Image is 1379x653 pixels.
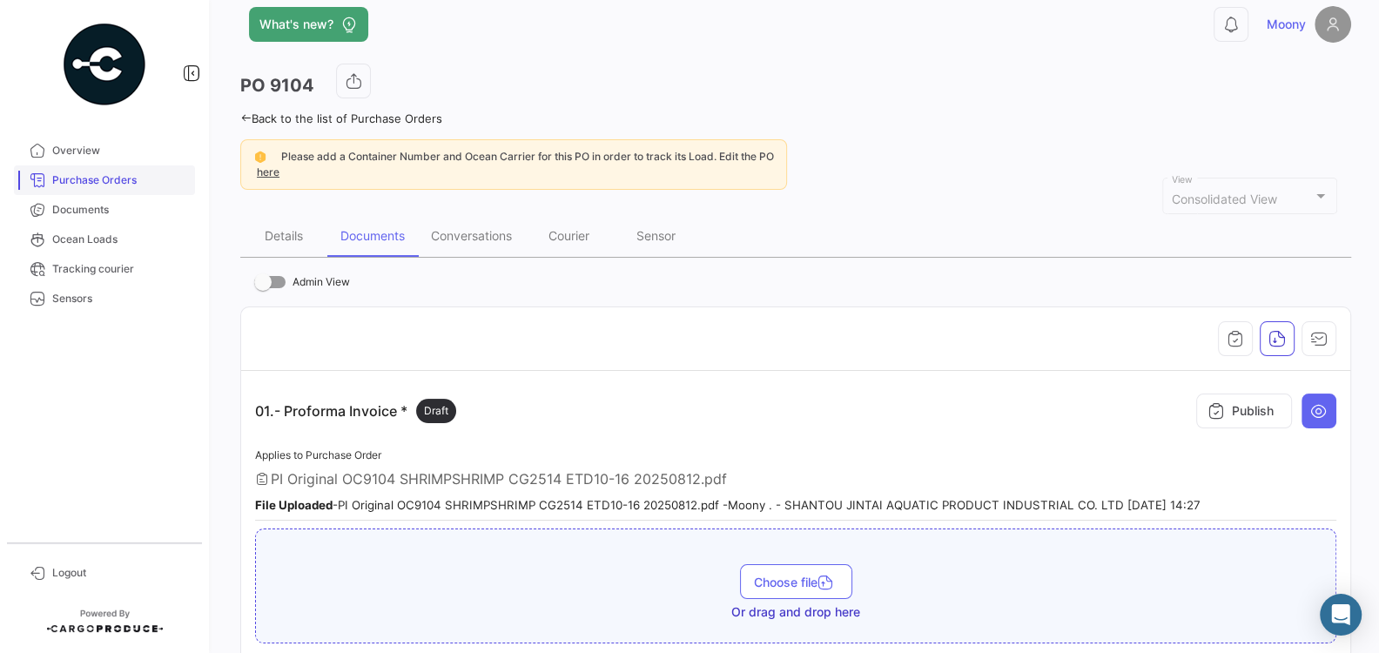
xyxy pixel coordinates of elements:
[281,150,774,163] span: Please add a Container Number and Ocean Carrier for this PO in order to track its Load. Edit the PO
[1267,16,1306,33] span: Moony
[52,565,188,581] span: Logout
[1196,394,1292,428] button: Publish
[424,403,448,419] span: Draft
[265,228,303,243] div: Details
[52,202,188,218] span: Documents
[240,111,442,125] a: Back to the list of Purchase Orders
[271,470,727,488] span: PI Original OC9104 SHRIMPSHRIMP CG2514 ETD10-16 20250812.pdf
[249,7,368,42] button: What's new?
[1320,594,1362,636] div: Abrir Intercom Messenger
[52,172,188,188] span: Purchase Orders
[1172,192,1277,206] span: Consolidated View
[61,21,148,108] img: powered-by.png
[14,225,195,254] a: Ocean Loads
[255,498,1201,512] small: - PI Original OC9104 SHRIMPSHRIMP CG2514 ETD10-16 20250812.pdf - Moony . - SHANTOU JINTAI AQUATIC...
[431,228,512,243] div: Conversations
[636,228,676,243] div: Sensor
[754,575,838,589] span: Choose file
[255,448,381,461] span: Applies to Purchase Order
[255,498,333,512] b: File Uploaded
[14,195,195,225] a: Documents
[740,564,852,599] button: Choose file
[52,232,188,247] span: Ocean Loads
[14,284,195,313] a: Sensors
[293,272,350,293] span: Admin View
[14,254,195,284] a: Tracking courier
[1315,6,1351,43] img: placeholder-user.png
[14,136,195,165] a: Overview
[253,165,283,178] a: here
[731,603,860,621] span: Or drag and drop here
[240,73,314,98] h3: PO 9104
[259,16,333,33] span: What's new?
[14,165,195,195] a: Purchase Orders
[52,291,188,306] span: Sensors
[255,399,456,423] p: 01.- Proforma Invoice *
[52,143,188,158] span: Overview
[340,228,405,243] div: Documents
[548,228,589,243] div: Courier
[52,261,188,277] span: Tracking courier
